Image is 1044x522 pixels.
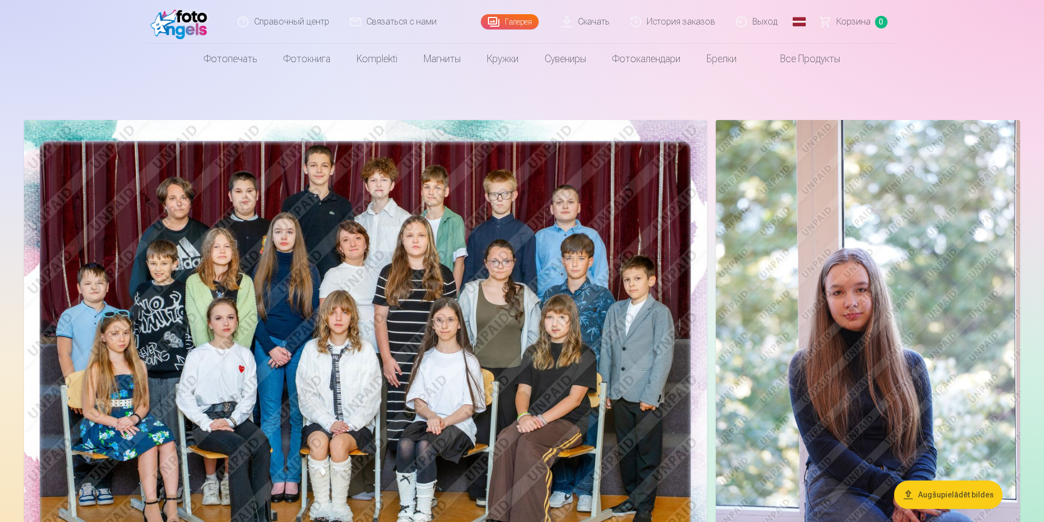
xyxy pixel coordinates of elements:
[693,44,750,74] a: Брелки
[283,53,330,64] font: Фотокнига
[545,53,586,64] font: Сувениры
[836,16,871,27] font: Корзина
[879,17,883,26] font: 0
[894,481,1003,509] button: Augšupielādēt bildes
[532,44,599,74] a: Сувениры
[343,44,411,74] a: Komplekti
[578,16,609,27] font: Скачать
[487,53,518,64] font: Кружки
[481,14,539,29] a: Галерея
[780,53,840,64] font: Все продукты
[474,44,532,74] a: Кружки
[647,16,715,27] font: История заказов
[599,44,693,74] a: Фотокалендари
[707,53,737,64] font: Брелки
[270,44,343,74] a: Фотокнига
[750,44,853,74] a: Все продукты
[191,44,270,74] a: Фотопечать
[505,17,532,26] font: Галерея
[411,44,474,74] a: Магниты
[752,16,777,27] font: Выход
[150,4,213,39] img: /fa1
[612,53,680,64] font: Фотокалендари
[424,53,461,64] font: Магниты
[366,16,437,27] font: Связаться с нами
[204,53,257,64] font: Фотопечать
[254,16,329,27] font: Справочный центр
